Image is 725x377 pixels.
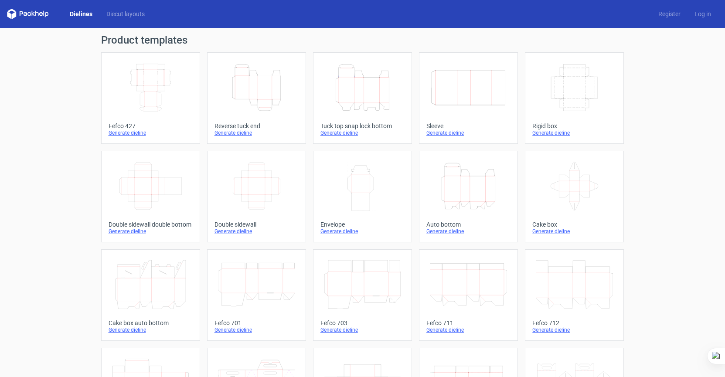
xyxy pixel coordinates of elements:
[426,129,511,136] div: Generate dieline
[532,122,616,129] div: Rigid box
[214,319,299,326] div: Fefco 701
[651,10,688,18] a: Register
[214,129,299,136] div: Generate dieline
[320,228,405,235] div: Generate dieline
[320,221,405,228] div: Envelope
[109,129,193,136] div: Generate dieline
[320,122,405,129] div: Tuck top snap lock bottom
[426,221,511,228] div: Auto bottom
[532,228,616,235] div: Generate dieline
[207,151,306,242] a: Double sidewallGenerate dieline
[101,52,200,144] a: Fefco 427Generate dieline
[320,129,405,136] div: Generate dieline
[109,319,193,326] div: Cake box auto bottom
[426,228,511,235] div: Generate dieline
[109,228,193,235] div: Generate dieline
[63,10,99,18] a: Dielines
[320,319,405,326] div: Fefco 703
[214,122,299,129] div: Reverse tuck end
[419,151,518,242] a: Auto bottomGenerate dieline
[419,249,518,341] a: Fefco 711Generate dieline
[101,151,200,242] a: Double sidewall double bottomGenerate dieline
[214,228,299,235] div: Generate dieline
[99,10,152,18] a: Diecut layouts
[525,249,624,341] a: Fefco 712Generate dieline
[532,221,616,228] div: Cake box
[214,221,299,228] div: Double sidewall
[426,319,511,326] div: Fefco 711
[688,10,718,18] a: Log in
[101,35,624,45] h1: Product templates
[320,326,405,333] div: Generate dieline
[214,326,299,333] div: Generate dieline
[207,52,306,144] a: Reverse tuck endGenerate dieline
[313,249,412,341] a: Fefco 703Generate dieline
[109,326,193,333] div: Generate dieline
[207,249,306,341] a: Fefco 701Generate dieline
[109,122,193,129] div: Fefco 427
[313,151,412,242] a: EnvelopeGenerate dieline
[525,151,624,242] a: Cake boxGenerate dieline
[426,122,511,129] div: Sleeve
[525,52,624,144] a: Rigid boxGenerate dieline
[532,319,616,326] div: Fefco 712
[109,221,193,228] div: Double sidewall double bottom
[532,326,616,333] div: Generate dieline
[426,326,511,333] div: Generate dieline
[532,129,616,136] div: Generate dieline
[101,249,200,341] a: Cake box auto bottomGenerate dieline
[313,52,412,144] a: Tuck top snap lock bottomGenerate dieline
[419,52,518,144] a: SleeveGenerate dieline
